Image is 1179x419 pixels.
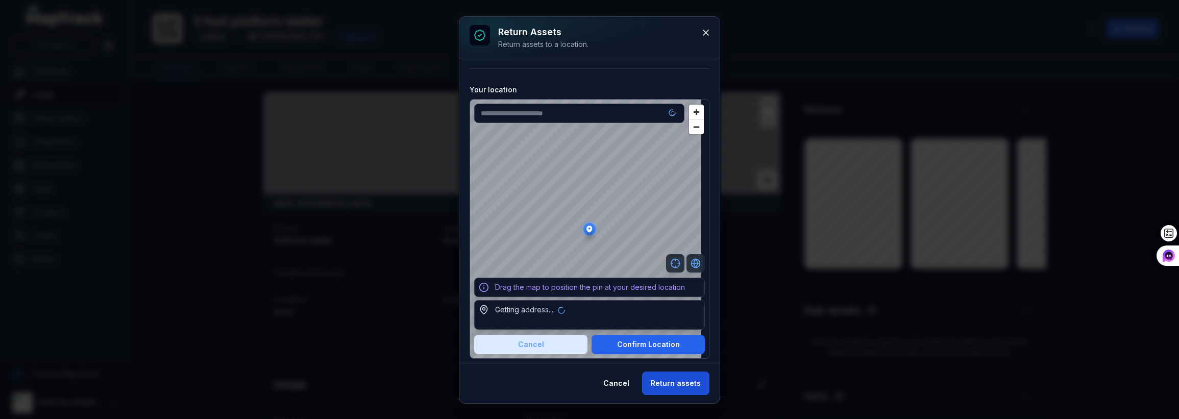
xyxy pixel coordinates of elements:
div: Return assets to a location. [498,39,588,50]
div: Drag the map to position the pin at your desired location [495,282,685,292]
button: Return assets [642,372,709,395]
label: Your location [470,85,517,95]
button: Cancel [474,335,587,354]
button: Zoom in [689,105,704,119]
canvas: Map [470,100,701,358]
button: Switch to Satellite View [686,254,705,273]
h3: Return assets [498,25,588,39]
button: Cancel [595,372,638,395]
button: Confirm Location [592,335,705,354]
div: Getting address... [495,305,566,315]
button: Zoom out [689,119,704,134]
